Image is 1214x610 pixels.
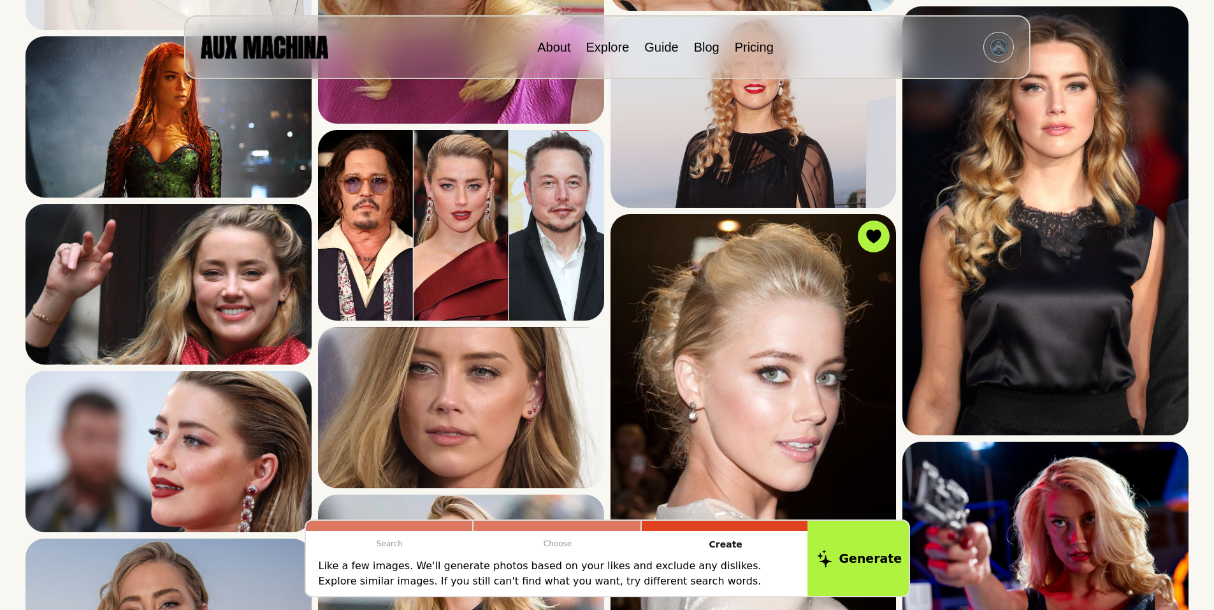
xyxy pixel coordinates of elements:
[694,40,719,54] a: Blog
[807,519,911,598] button: Generate
[318,327,604,488] img: Search result
[586,40,629,54] a: Explore
[318,130,604,321] img: Search result
[25,36,312,198] img: Search result
[611,17,897,208] img: Search result
[902,6,1189,435] img: Search result
[201,36,328,58] img: AUX MACHINA
[25,371,312,532] img: Search result
[306,531,474,556] p: Search
[25,204,312,365] img: Search result
[642,531,810,558] p: Create
[473,531,642,556] p: Choose
[319,558,797,589] p: Like a few images. We'll generate photos based on your likes and exclude any dislikes. Explore si...
[537,40,570,54] a: About
[735,40,774,54] a: Pricing
[644,40,678,54] a: Guide
[989,38,1008,57] img: Avatar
